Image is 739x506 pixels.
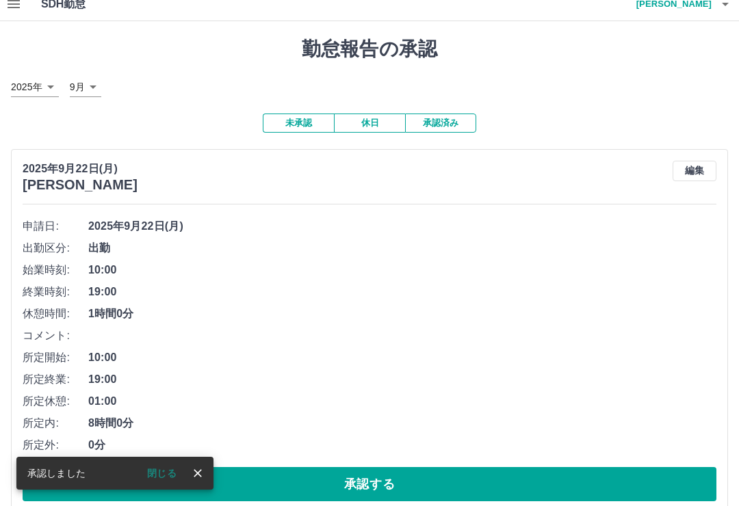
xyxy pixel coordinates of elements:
span: 2025年9月22日(月) [88,218,716,235]
span: 所定外: [23,437,88,453]
button: 承認する [23,467,716,501]
button: 閉じる [136,463,187,483]
button: 休日 [334,114,405,133]
div: 9月 [70,77,101,97]
span: 19:00 [88,284,716,300]
p: 2025年9月22日(月) [23,161,138,177]
span: 所定開始: [23,349,88,366]
span: 10:00 [88,262,716,278]
span: 出勤 [88,240,716,256]
span: 1時間0分 [88,306,716,322]
span: 0分 [88,437,716,453]
div: 2025年 [11,77,59,97]
span: 休憩時間: [23,306,88,322]
span: 所定終業: [23,371,88,388]
span: 19:00 [88,371,716,388]
span: 01:00 [88,393,716,410]
span: コメント: [23,328,88,344]
span: 始業時刻: [23,262,88,278]
span: 8時間0分 [88,415,716,431]
span: 10:00 [88,349,716,366]
span: 所定内: [23,415,88,431]
span: 終業時刻: [23,284,88,300]
h3: [PERSON_NAME] [23,177,138,193]
button: 編集 [673,161,716,181]
span: 所定休憩: [23,393,88,410]
button: 未承認 [263,114,334,133]
div: 承認しました [27,461,86,485]
span: 申請日: [23,218,88,235]
button: 承認済み [405,114,476,133]
span: 出勤区分: [23,240,88,256]
button: close [187,463,208,483]
h1: 勤怠報告の承認 [11,38,728,61]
